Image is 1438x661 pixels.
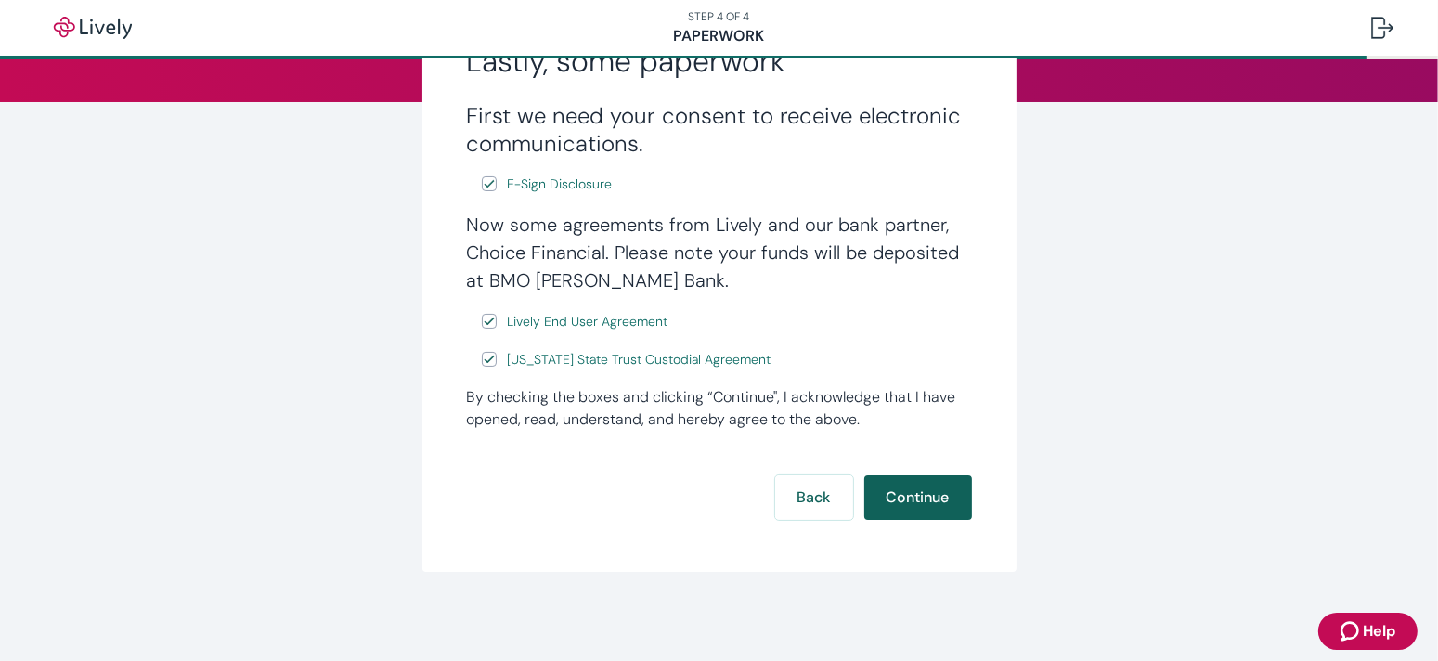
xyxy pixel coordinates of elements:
button: Continue [864,475,972,520]
a: e-sign disclosure document [504,310,672,333]
a: e-sign disclosure document [504,173,616,196]
svg: Zendesk support icon [1341,620,1363,642]
span: Lively End User Agreement [508,312,668,331]
h2: Lastly, some paperwork [467,43,972,80]
h3: First we need your consent to receive electronic communications. [467,102,972,158]
button: Back [775,475,853,520]
span: Help [1363,620,1395,642]
span: [US_STATE] State Trust Custodial Agreement [508,350,771,369]
button: Log out [1356,6,1408,50]
a: e-sign disclosure document [504,348,775,371]
span: E-Sign Disclosure [508,175,613,194]
h4: Now some agreements from Lively and our bank partner, Choice Financial. Please note your funds wi... [467,211,972,294]
img: Lively [41,17,145,39]
button: Zendesk support iconHelp [1318,613,1418,650]
div: By checking the boxes and clicking “Continue", I acknowledge that I have opened, read, understand... [467,386,972,431]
